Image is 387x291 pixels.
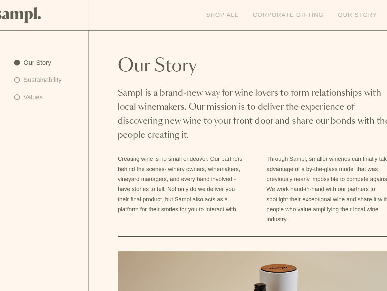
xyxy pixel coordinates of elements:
a: Values [25,80,66,88]
p: Creating wine is no small endeavor. Our partners behind the scenes- winery owners, winemakers, vi... [115,133,224,186]
a: Sustainability [25,65,66,74]
p: Sampl is a brand-new way for wine lovers to form relationships with local winemakers. Our mission... [115,75,352,123]
img: Sampl logo [9,6,49,20]
a: Shop All [188,6,222,20]
h2: Our Story [115,50,352,65]
a: Corporate Gifting [229,6,296,20]
p: Through Sampl, smaller wineries can finally take advantage of a by-the-glass model that was previ... [243,133,352,194]
a: Our Story [302,6,342,20]
a: Our Story [25,50,66,59]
